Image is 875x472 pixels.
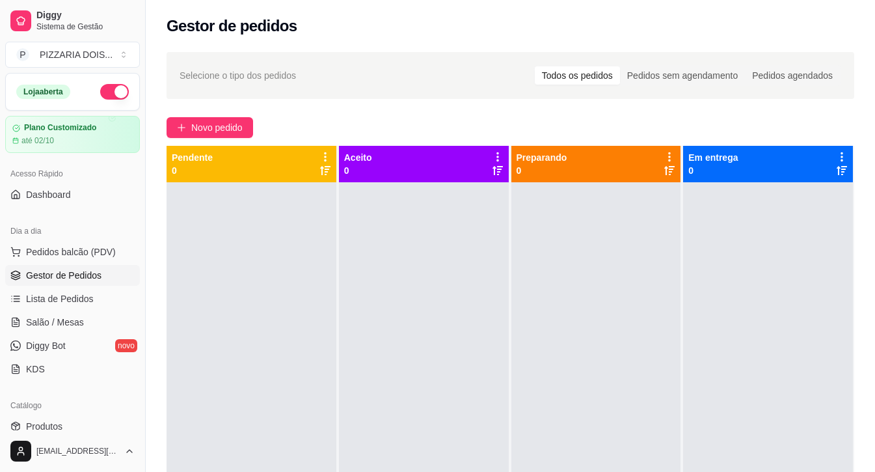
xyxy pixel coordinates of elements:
[5,359,140,380] a: KDS
[5,416,140,437] a: Produtos
[5,163,140,184] div: Acesso Rápido
[16,85,70,99] div: Loja aberta
[26,339,66,352] span: Diggy Bot
[5,116,140,153] a: Plano Customizadoaté 02/10
[26,188,71,201] span: Dashboard
[36,10,135,21] span: Diggy
[620,66,745,85] div: Pedidos sem agendamento
[36,446,119,456] span: [EMAIL_ADDRESS][DOMAIN_NAME]
[172,151,213,164] p: Pendente
[517,151,567,164] p: Preparando
[36,21,135,32] span: Sistema de Gestão
[688,164,738,177] p: 0
[172,164,213,177] p: 0
[5,335,140,356] a: Diggy Botnovo
[16,48,29,61] span: P
[344,164,372,177] p: 0
[745,66,840,85] div: Pedidos agendados
[191,120,243,135] span: Novo pedido
[180,68,296,83] span: Selecione o tipo dos pedidos
[5,221,140,242] div: Dia a dia
[26,245,116,258] span: Pedidos balcão (PDV)
[26,363,45,376] span: KDS
[5,288,140,309] a: Lista de Pedidos
[535,66,620,85] div: Todos os pedidos
[5,312,140,333] a: Salão / Mesas
[26,420,62,433] span: Produtos
[167,16,297,36] h2: Gestor de pedidos
[26,292,94,305] span: Lista de Pedidos
[5,395,140,416] div: Catálogo
[5,5,140,36] a: DiggySistema de Gestão
[5,436,140,467] button: [EMAIL_ADDRESS][DOMAIN_NAME]
[40,48,113,61] div: PIZZARIA DOIS ...
[344,151,372,164] p: Aceito
[5,184,140,205] a: Dashboard
[26,269,101,282] span: Gestor de Pedidos
[5,242,140,262] button: Pedidos balcão (PDV)
[100,84,129,100] button: Alterar Status
[26,316,84,329] span: Salão / Mesas
[688,151,738,164] p: Em entrega
[21,135,54,146] article: até 02/10
[177,123,186,132] span: plus
[167,117,253,138] button: Novo pedido
[517,164,567,177] p: 0
[5,265,140,286] a: Gestor de Pedidos
[24,123,96,133] article: Plano Customizado
[5,42,140,68] button: Select a team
